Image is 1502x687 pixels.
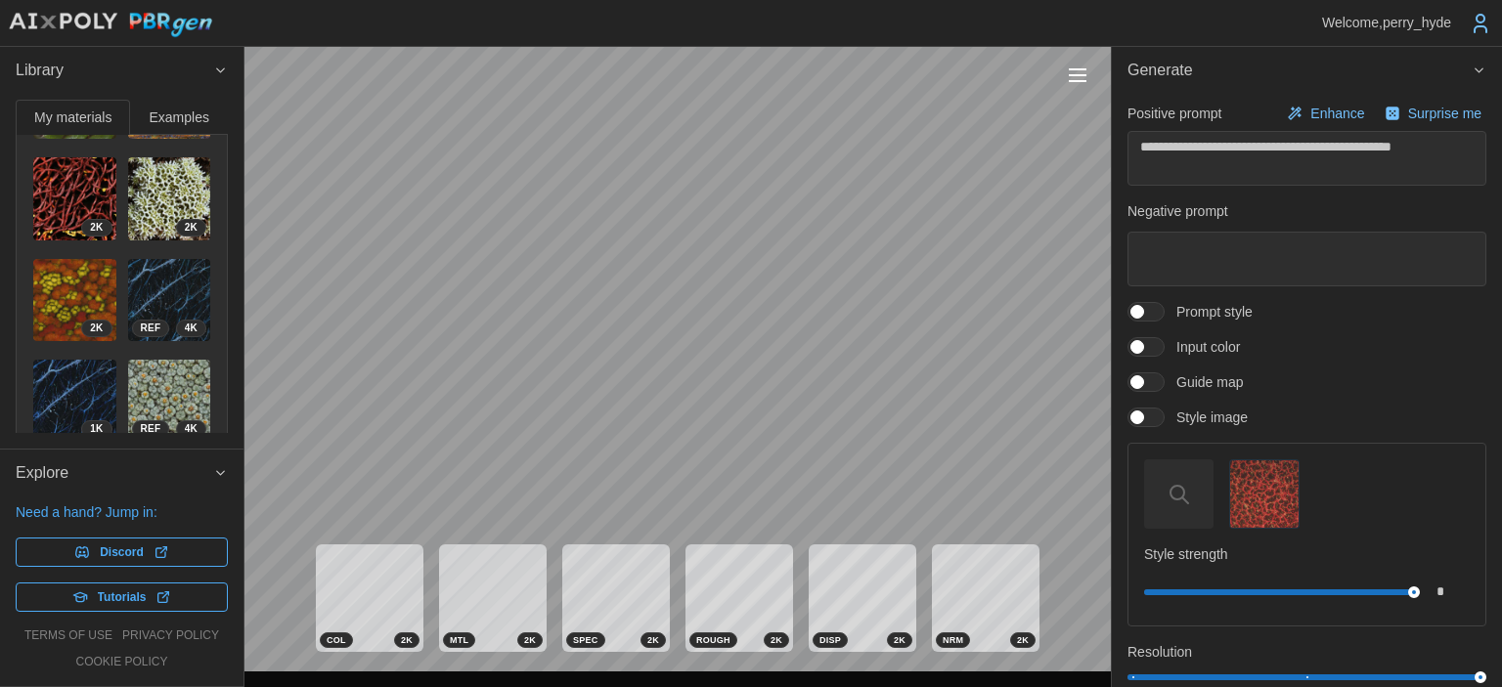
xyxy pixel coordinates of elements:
[524,633,536,647] span: 2 K
[32,359,117,444] a: MG9FUcnJ5IgiyUVsNxRJ1K
[1165,302,1253,322] span: Prompt style
[90,220,103,236] span: 2 K
[327,633,346,647] span: COL
[8,12,213,38] img: AIxPoly PBRgen
[34,110,111,124] span: My materials
[1127,47,1472,95] span: Generate
[1230,460,1298,528] img: Style image
[127,258,212,343] a: 0OENFtUG8TdN4tNeqi3k4KREF
[90,421,103,437] span: 1 K
[1064,62,1091,89] button: Toggle viewport controls
[90,321,103,336] span: 2 K
[24,627,112,644] a: terms of use
[16,47,213,95] span: Library
[1127,104,1221,123] p: Positive prompt
[185,220,198,236] span: 2 K
[32,258,117,343] a: 0Lmnw0xYUOkjRM5Ykwcd2K
[32,156,117,241] a: lvWPOQ75amgwguWKLhbO2K
[1127,201,1486,221] p: Negative prompt
[647,633,659,647] span: 2 K
[128,157,211,240] img: KMui22Z19XlhZUDkklbC
[1282,100,1369,127] button: Enhance
[16,582,228,612] a: Tutorials
[1017,633,1029,647] span: 2 K
[127,359,212,444] a: wNUD61puQ9hgRTGGXSJ44KREF
[1112,47,1502,95] button: Generate
[1322,13,1451,32] p: Welcome, perry_hyde
[1127,642,1486,662] p: Resolution
[1144,544,1470,564] p: Style strength
[75,654,167,670] a: cookie policy
[16,537,228,567] a: Discord
[33,259,116,342] img: 0Lmnw0xYUOkjRM5Ykwcd
[127,156,212,241] a: KMui22Z19XlhZUDkklbC2K
[819,633,841,647] span: DISP
[128,360,211,443] img: wNUD61puQ9hgRTGGXSJ4
[943,633,963,647] span: NRM
[1380,100,1486,127] button: Surprise me
[573,633,598,647] span: SPEC
[894,633,906,647] span: 2 K
[185,321,198,336] span: 4 K
[1408,104,1485,123] p: Surprise me
[1165,372,1243,392] span: Guide map
[16,450,213,497] span: Explore
[16,502,228,522] p: Need a hand? Jump in:
[1310,104,1368,123] p: Enhance
[141,321,161,336] span: REF
[150,110,209,124] span: Examples
[122,627,219,644] a: privacy policy
[771,633,782,647] span: 2 K
[33,157,116,240] img: lvWPOQ75amgwguWKLhbO
[98,583,147,611] span: Tutorials
[128,259,211,342] img: 0OENFtUG8TdN4tNeqi3k
[696,633,730,647] span: ROUGH
[1229,459,1299,529] button: Style image
[185,421,198,437] span: 4 K
[1165,408,1248,427] span: Style image
[1165,337,1240,357] span: Input color
[401,633,413,647] span: 2 K
[100,538,144,566] span: Discord
[450,633,468,647] span: MTL
[141,421,161,437] span: REF
[33,360,116,443] img: MG9FUcnJ5IgiyUVsNxRJ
